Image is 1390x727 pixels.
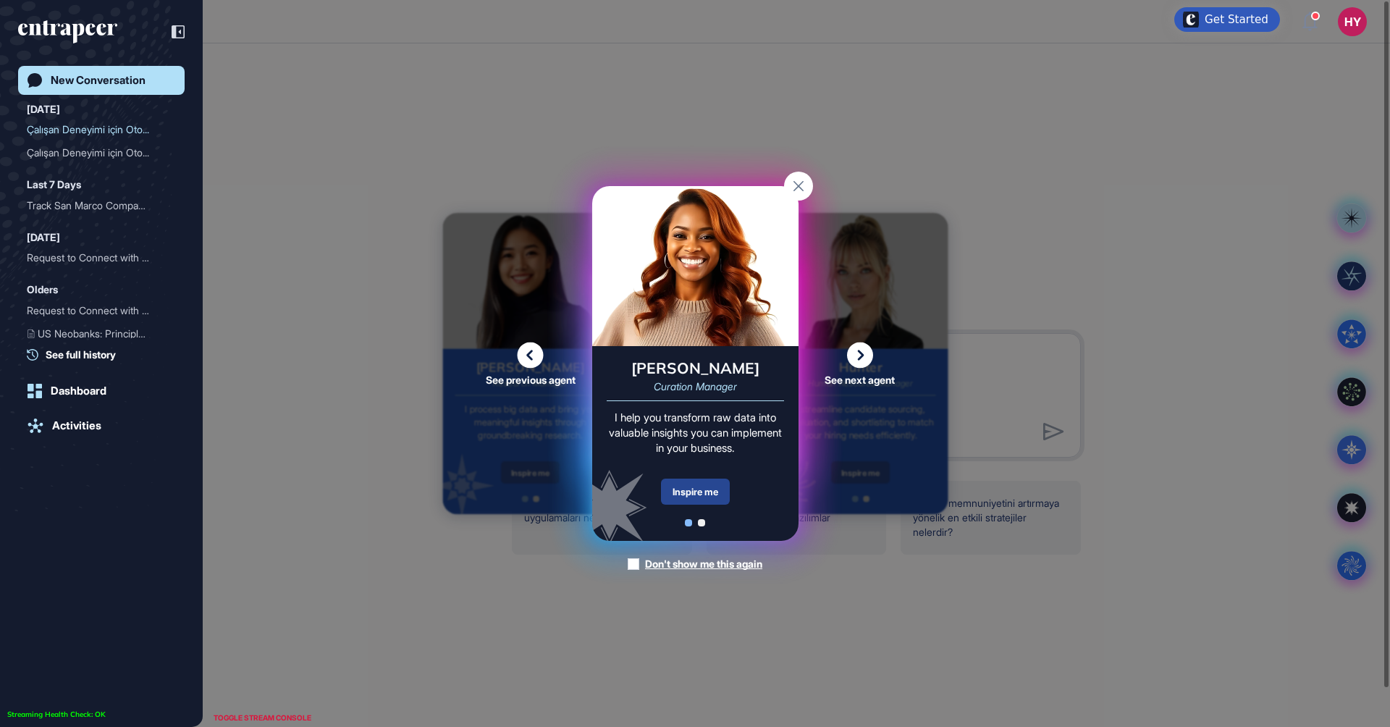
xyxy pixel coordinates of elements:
[645,557,762,571] div: Don't show me this again
[661,479,730,505] div: Inspire me
[27,118,164,141] div: Çalışan Deneyimi için Oto...
[27,194,176,217] div: Track San Marco Company Website
[27,299,164,322] div: Request to Connect with R...
[18,377,185,405] a: Dashboard
[27,322,176,345] div: US Neobanks: Principles & Investment Insights
[607,410,784,455] div: I help you transform raw data into valuable insights you can implement in your business.
[27,322,164,345] div: US Neobanks: Principles &...
[51,74,146,87] div: New Conversation
[27,194,164,217] div: Track San Marco Company W...
[18,66,185,95] a: New Conversation
[486,375,576,385] span: See previous agent
[27,101,60,118] div: [DATE]
[592,186,799,346] img: curie-card.png
[27,176,81,193] div: Last 7 Days
[654,382,737,392] div: Curation Manager
[27,347,185,362] a: See full history
[27,246,164,269] div: Request to Connect with T...
[51,384,106,398] div: Dashboard
[825,375,895,385] span: See next agent
[27,299,176,322] div: Request to Connect with Reese
[52,419,101,432] div: Activities
[27,118,176,141] div: Çalışan Deneyimi için Otomatik Anket ve Dashboard Entegrasyonu: Türkiye Odaklı Çözümler
[631,361,759,376] div: [PERSON_NAME]
[1174,7,1280,32] div: Open Get Started checklist
[27,246,176,269] div: Request to Connect with Tracy
[27,141,164,164] div: Çalışan Deneyimi için Oto...
[1183,12,1199,28] img: launcher-image-alternative-text
[46,347,116,362] span: See full history
[18,20,117,43] div: entrapeer-logo
[27,229,60,246] div: [DATE]
[210,709,315,727] div: TOGGLE STREAM CONSOLE
[27,281,58,298] div: Olders
[18,411,185,440] a: Activities
[27,141,176,164] div: Çalışan Deneyimi için Otomatik Anket ve Dashboard Desteği Olan Yerel Uygulamalar
[1205,12,1268,27] div: Get Started
[1338,7,1367,36] button: HY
